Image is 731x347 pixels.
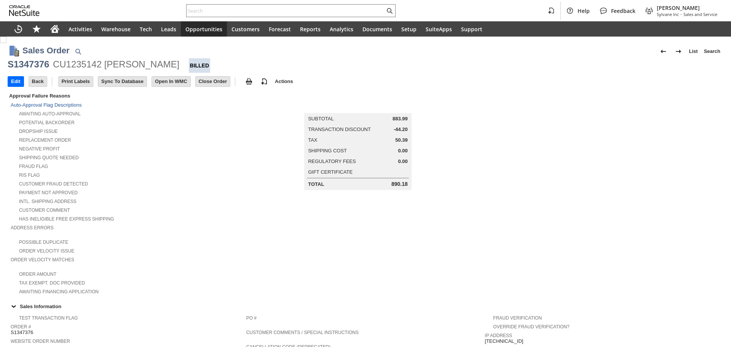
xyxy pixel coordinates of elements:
svg: Recent Records [14,24,23,34]
span: Tech [140,26,152,33]
a: Documents [358,21,397,37]
a: Customer Comment [19,208,70,213]
a: Order Velocity Issue [19,248,74,254]
a: Total [308,181,324,187]
a: Fraud Flag [19,164,48,169]
a: List [686,45,701,58]
a: Opportunities [181,21,227,37]
input: Sync To Database [98,77,147,86]
div: S1347376 [8,58,49,70]
span: Feedback [611,7,635,14]
a: Tech [135,21,156,37]
a: Website Order Number [11,339,70,344]
span: Warehouse [101,26,131,33]
a: Awaiting Auto-Approval [19,111,81,117]
span: 50.39 [395,137,408,143]
a: Tax [308,137,317,143]
input: Print Labels [59,77,93,86]
img: add-record.svg [260,77,269,86]
a: Customer Comments / Special Instructions [246,330,359,335]
span: -44.20 [394,126,408,133]
a: Transaction Discount [308,126,371,132]
input: Search [187,6,385,15]
span: 0.00 [398,158,407,165]
span: Leads [161,26,176,33]
a: Address Errors [11,225,54,230]
div: Shortcuts [27,21,46,37]
a: Setup [397,21,421,37]
img: Quick Find [73,47,83,56]
a: Tax Exempt. Doc Provided [19,280,85,286]
h1: Sales Order [22,44,70,57]
span: Forecast [269,26,291,33]
span: Setup [401,26,417,33]
svg: logo [9,5,40,16]
span: Opportunities [185,26,222,33]
a: Intl. Shipping Address [19,199,77,204]
span: 0.00 [398,148,407,154]
img: Next [674,47,683,56]
span: [TECHNICAL_ID] [485,338,523,344]
input: Back [29,77,47,86]
img: Previous [659,47,668,56]
span: Reports [300,26,321,33]
span: SuiteApps [426,26,452,33]
a: Customer Fraud Detected [19,181,88,187]
a: Shipping Quote Needed [19,155,79,160]
a: Search [701,45,723,58]
a: SuiteApps [421,21,456,37]
a: Recent Records [9,21,27,37]
span: Analytics [330,26,353,33]
a: RIS flag [19,173,40,178]
a: Order Velocity Matches [11,257,74,262]
svg: Shortcuts [32,24,41,34]
div: CU1235142 [PERSON_NAME] [53,58,179,70]
input: Open In WMC [152,77,190,86]
a: Has Ineligible Free Express Shipping [19,216,114,222]
div: Billed [189,58,211,73]
a: Order # [11,324,31,329]
span: Activities [69,26,92,33]
span: 890.18 [391,181,408,187]
a: Warehouse [97,21,135,37]
a: Forecast [264,21,295,37]
span: S1347376 [11,329,33,336]
span: 883.99 [393,116,408,122]
span: Customers [231,26,260,33]
img: print.svg [244,77,254,86]
a: Reports [295,21,325,37]
a: Shipping Cost [308,148,347,154]
a: Actions [272,78,296,84]
a: Activities [64,21,97,37]
a: Awaiting Financing Application [19,289,99,294]
a: Customers [227,21,264,37]
a: Regulatory Fees [308,158,356,164]
caption: Summary [304,101,412,113]
a: Gift Certificate [308,169,353,175]
span: Help [578,7,590,14]
a: Leads [156,21,181,37]
a: Override Fraud Verification? [493,324,569,329]
a: Potential Backorder [19,120,75,125]
a: Dropship Issue [19,129,58,134]
span: Sylvane Inc [657,11,679,17]
span: - [680,11,682,17]
a: Possible Duplicate [19,240,68,245]
a: IP Address [485,333,512,338]
a: Test Transaction Flag [19,315,78,321]
a: Replacement Order [19,138,71,143]
a: Fraud Verification [493,315,542,321]
a: PO # [246,315,257,321]
a: Home [46,21,64,37]
span: [PERSON_NAME] [657,4,717,11]
a: Order Amount [19,272,56,277]
span: Support [461,26,482,33]
svg: Search [385,6,394,15]
span: Sales and Service [683,11,717,17]
div: Approval Failure Reasons [8,91,243,100]
a: Payment not approved [19,190,78,195]
svg: Home [50,24,59,34]
a: Auto-Approval Flag Descriptions [11,102,81,108]
a: Support [456,21,487,37]
a: Analytics [325,21,358,37]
